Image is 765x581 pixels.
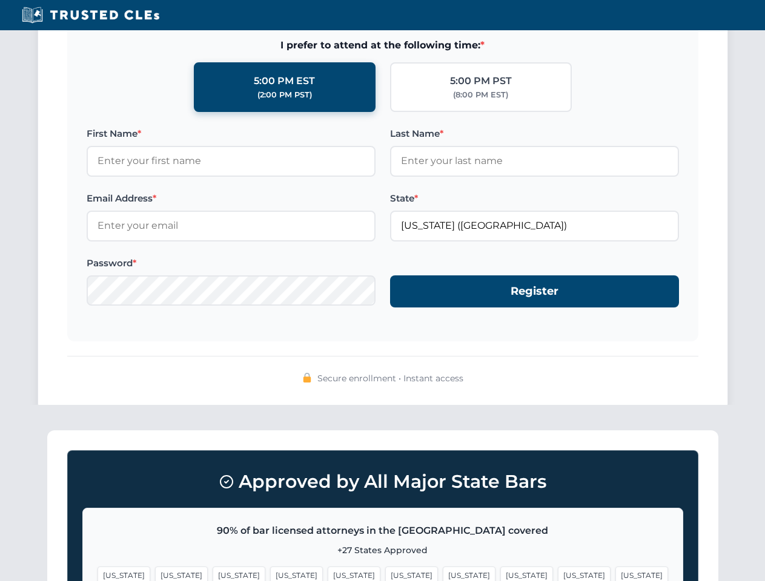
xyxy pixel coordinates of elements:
[390,211,679,241] input: Florida (FL)
[390,275,679,307] button: Register
[87,191,376,206] label: Email Address
[257,89,312,101] div: (2:00 PM PST)
[390,146,679,176] input: Enter your last name
[87,126,376,141] label: First Name
[18,6,163,24] img: Trusted CLEs
[87,256,376,271] label: Password
[390,191,679,206] label: State
[453,89,508,101] div: (8:00 PM EST)
[317,372,463,385] span: Secure enrollment • Instant access
[87,38,679,53] span: I prefer to attend at the following time:
[302,373,312,382] img: 🔒
[450,73,512,89] div: 5:00 PM PST
[98,543,668,557] p: +27 States Approved
[87,146,376,176] input: Enter your first name
[390,126,679,141] label: Last Name
[98,523,668,539] p: 90% of bar licensed attorneys in the [GEOGRAPHIC_DATA] covered
[87,211,376,241] input: Enter your email
[254,73,315,89] div: 5:00 PM EST
[82,465,683,498] h3: Approved by All Major State Bars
